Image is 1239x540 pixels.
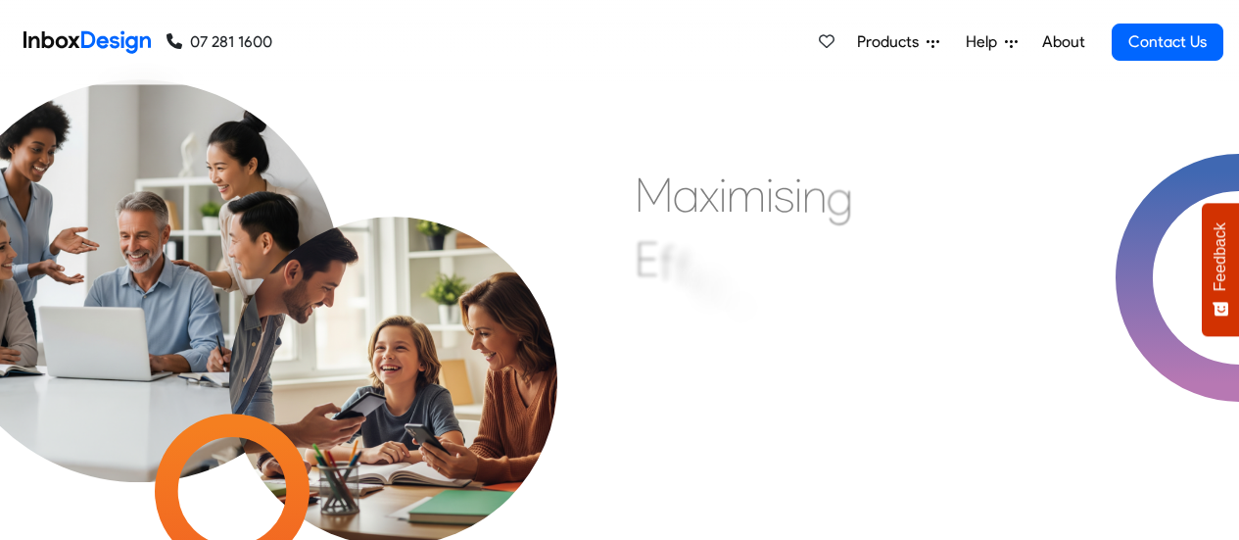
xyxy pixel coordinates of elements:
[802,167,827,225] div: n
[635,230,659,289] div: E
[675,239,691,298] div: f
[857,30,927,54] span: Products
[699,166,719,224] div: x
[958,23,1025,62] a: Help
[722,263,730,321] div: i
[1112,24,1223,61] a: Contact Us
[849,23,947,62] a: Products
[727,166,766,224] div: m
[730,272,754,331] div: e
[659,234,675,293] div: f
[1036,23,1090,62] a: About
[774,166,794,224] div: s
[691,246,698,305] div: i
[698,254,722,313] div: c
[766,166,774,224] div: i
[719,166,727,224] div: i
[635,166,1110,460] div: Maximising Efficient & Engagement, Connecting Schools, Families, and Students.
[167,30,272,54] a: 07 281 1600
[1212,222,1229,291] span: Feedback
[635,166,673,224] div: M
[794,166,802,224] div: i
[966,30,1005,54] span: Help
[673,166,699,224] div: a
[827,168,853,226] div: g
[1202,203,1239,336] button: Feedback - Show survey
